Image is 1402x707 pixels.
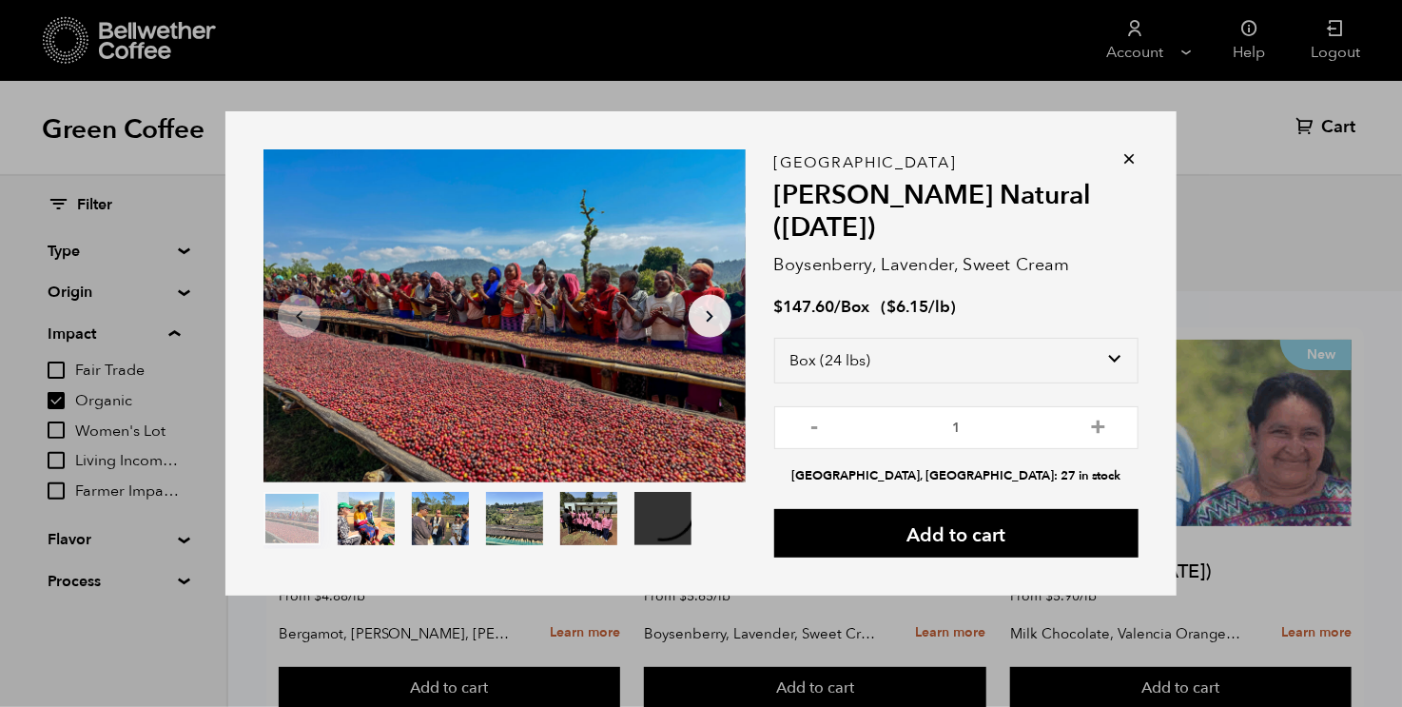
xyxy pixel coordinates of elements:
button: - [803,416,827,435]
button: + [1086,416,1110,435]
span: / [835,296,842,318]
bdi: 6.15 [887,296,929,318]
span: Box [842,296,870,318]
span: $ [774,296,784,318]
span: /lb [929,296,951,318]
h2: [PERSON_NAME] Natural ([DATE]) [774,180,1139,244]
bdi: 147.60 [774,296,835,318]
li: [GEOGRAPHIC_DATA], [GEOGRAPHIC_DATA]: 27 in stock [774,467,1139,485]
button: Add to cart [774,509,1139,558]
span: ( ) [882,296,957,318]
p: Boysenberry, Lavender, Sweet Cream [774,252,1139,278]
video: Your browser does not support the video tag. [634,492,691,545]
span: $ [887,296,897,318]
